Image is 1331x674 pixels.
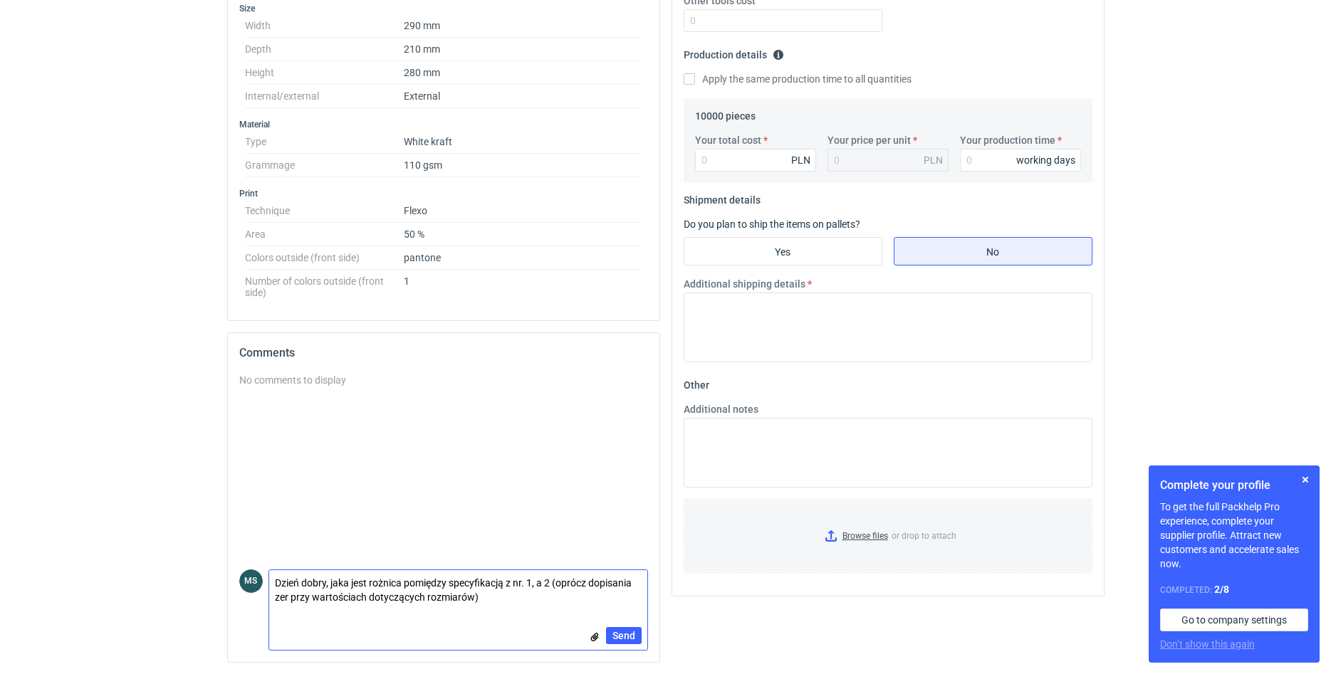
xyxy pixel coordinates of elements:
dt: Internal/external [245,85,404,108]
dt: Colors outside (front side) [245,246,404,270]
label: Your price per unit [828,133,911,147]
dd: White kraft [404,130,642,154]
label: Your production time [960,133,1055,147]
label: Additional notes [684,402,758,416]
label: Your total cost [695,133,761,147]
h3: Print [239,188,648,199]
h2: Comments [239,344,648,362]
legend: Other [684,374,709,391]
dd: 290 mm [404,14,642,38]
label: Apply the same production time to all quantities [684,72,912,86]
button: Don’t show this again [1160,637,1255,651]
legend: 10000 pieces [695,105,756,122]
legend: Shipment details [684,189,761,206]
dt: Width [245,14,404,38]
span: Send [612,631,635,641]
dt: Type [245,130,404,154]
dd: Flexo [404,199,642,223]
input: 0 [695,149,816,172]
dd: 110 gsm [404,154,642,177]
label: No [894,237,1092,265]
dd: External [404,85,642,108]
h1: Complete your profile [1160,477,1308,494]
div: PLN [791,153,810,167]
input: 0 [684,9,882,32]
dt: Technique [245,199,404,223]
button: Skip for now [1297,471,1314,488]
input: 0 [960,149,1081,172]
dd: 50 % [404,223,642,246]
dd: pantone [404,246,642,270]
dt: Number of colors outside (front side) [245,270,404,298]
button: Send [606,627,642,644]
legend: Production details [684,43,784,60]
dd: 280 mm [404,61,642,85]
a: Go to company settings [1160,609,1308,631]
dd: 210 mm [404,38,642,61]
div: Completed: [1160,582,1308,597]
h3: Size [239,3,648,14]
textarea: Dzień dobry, jaka jest rożnica pomiędzy specyfikacją z nr. 1, a 2 (oprócz dopisania zer przy wart... [269,570,647,610]
strong: 2 / 8 [1214,584,1229,595]
div: Michał Sokołowski [239,569,263,593]
label: Additional shipping details [684,277,805,291]
label: Yes [684,237,882,265]
dt: Height [245,61,404,85]
dt: Depth [245,38,404,61]
div: PLN [924,153,943,167]
p: To get the full Packhelp Pro experience, complete your supplier profile. Attract new customers an... [1160,500,1308,571]
dd: 1 [404,270,642,298]
h3: Material [239,119,648,130]
dt: Grammage [245,154,404,177]
label: Do you plan to ship the items on pallets? [684,218,860,230]
figcaption: MS [239,569,263,593]
label: or drop to attach [684,500,1092,572]
div: No comments to display [239,373,648,387]
dt: Area [245,223,404,246]
div: working days [1016,153,1075,167]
